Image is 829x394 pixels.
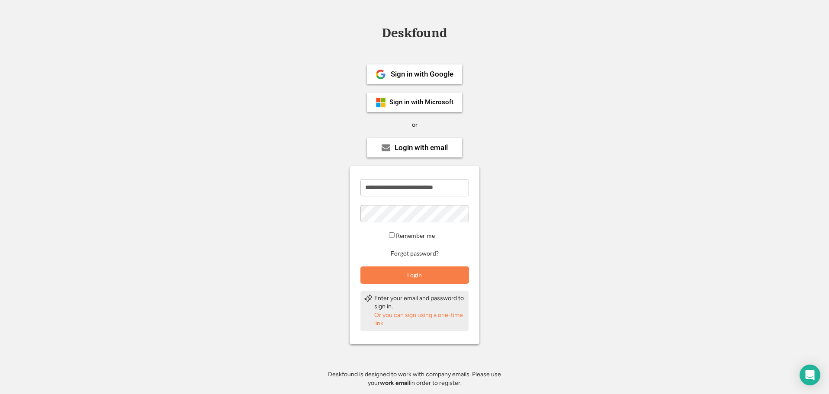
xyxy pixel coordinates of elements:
[374,294,465,311] div: Enter your email and password to sign in.
[376,97,386,108] img: ms-symbollockup_mssymbol_19.png
[391,70,453,78] div: Sign in with Google
[376,69,386,80] img: 1024px-Google__G__Logo.svg.png
[389,250,440,258] button: Forgot password?
[800,365,820,385] div: Open Intercom Messenger
[360,266,469,284] button: Login
[395,144,448,151] div: Login with email
[380,379,410,387] strong: work email
[317,370,512,387] div: Deskfound is designed to work with company emails. Please use your in order to register.
[374,311,465,328] div: Or you can sign using a one-time link.
[378,26,451,40] div: Deskfound
[412,121,418,129] div: or
[389,99,453,106] div: Sign in with Microsoft
[396,232,435,239] label: Remember me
